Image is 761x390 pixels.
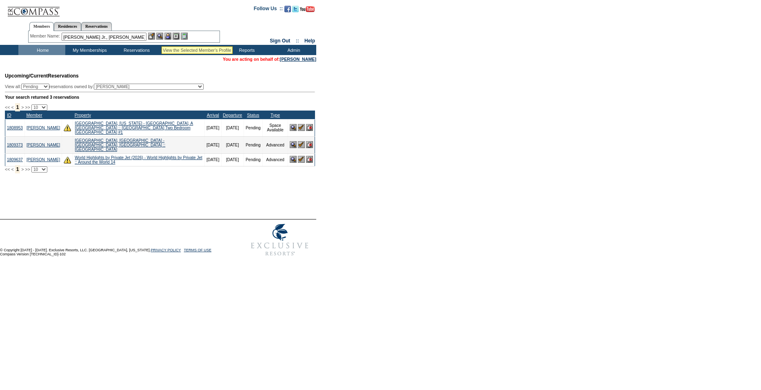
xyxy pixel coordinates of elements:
[15,165,20,173] span: 1
[271,113,280,117] a: Type
[75,121,193,135] a: [GEOGRAPHIC_DATA], [US_STATE] - [GEOGRAPHIC_DATA], A [GEOGRAPHIC_DATA] :: [GEOGRAPHIC_DATA] Two B...
[65,45,112,55] td: My Memberships
[156,33,163,40] img: View
[298,156,305,163] img: Confirm Reservation
[21,105,24,110] span: >
[244,119,262,136] td: Pending
[27,126,60,130] a: [PERSON_NAME]
[298,141,305,148] img: Confirm Reservation
[5,95,315,100] div: Your search returned 3 reservations
[280,57,316,62] a: [PERSON_NAME]
[207,113,219,117] a: Arrival
[181,33,188,40] img: b_calculator.gif
[64,124,71,131] img: There are insufficient days and/or tokens to cover this reservation
[262,153,288,166] td: Advanced
[27,143,60,147] a: [PERSON_NAME]
[306,156,313,163] img: Cancel Reservation
[262,136,288,153] td: Advanced
[18,45,65,55] td: Home
[222,45,269,55] td: Reports
[290,141,297,148] img: View Reservation
[26,113,42,117] a: Member
[30,33,62,40] div: Member Name:
[244,153,262,166] td: Pending
[5,73,48,79] span: Upcoming/Current
[75,113,91,117] a: Property
[304,38,315,44] a: Help
[247,113,259,117] a: Status
[290,124,297,131] img: View Reservation
[112,45,159,55] td: Reservations
[5,167,10,172] span: <<
[7,126,23,130] a: 1808953
[296,38,299,44] span: ::
[5,105,10,110] span: <<
[21,167,24,172] span: >
[7,113,11,117] a: ID
[284,8,291,13] a: Become our fan on Facebook
[221,119,244,136] td: [DATE]
[164,33,171,40] img: Impersonate
[223,113,242,117] a: Departure
[148,33,155,40] img: b_edit.gif
[221,153,244,166] td: [DATE]
[25,167,30,172] span: >>
[292,8,299,13] a: Follow us on Twitter
[159,45,222,55] td: Vacation Collection
[11,105,13,110] span: <
[27,157,60,162] a: [PERSON_NAME]
[270,38,290,44] a: Sign Out
[292,6,299,12] img: Follow us on Twitter
[269,45,316,55] td: Admin
[290,156,297,163] img: View Reservation
[15,103,20,111] span: 1
[306,141,313,148] img: Cancel Reservation
[75,155,202,164] a: World Highlights by Private Jet (2026) - World Highlights by Private Jet :: Around the World 14
[205,153,221,166] td: [DATE]
[306,124,313,131] img: Cancel Reservation
[244,136,262,153] td: Pending
[151,248,181,252] a: PRIVACY POLICY
[298,124,305,131] img: Confirm Reservation
[54,22,81,31] a: Residences
[262,119,288,136] td: Space Available
[221,136,244,153] td: [DATE]
[205,119,221,136] td: [DATE]
[81,22,112,31] a: Reservations
[243,219,316,260] img: Exclusive Resorts
[223,57,316,62] font: You are acting on behalf of:
[7,143,23,147] a: 1809373
[163,48,231,53] div: View the Selected Member's Profile
[184,248,212,252] a: TERMS OF USE
[5,84,207,90] div: View all: reservations owned by:
[300,8,315,13] a: Subscribe to our YouTube Channel
[173,33,180,40] img: Reservations
[254,5,283,15] td: Follow Us ::
[11,167,13,172] span: <
[29,22,54,31] a: Members
[300,6,315,12] img: Subscribe to our YouTube Channel
[75,138,165,152] a: [GEOGRAPHIC_DATA], [GEOGRAPHIC_DATA] - [GEOGRAPHIC_DATA], [GEOGRAPHIC_DATA] :: [GEOGRAPHIC_DATA]
[25,105,30,110] span: >>
[284,6,291,12] img: Become our fan on Facebook
[205,136,221,153] td: [DATE]
[7,157,23,162] a: 1809637
[5,73,79,79] span: Reservations
[64,156,71,164] img: There are insufficient days and/or tokens to cover this reservation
